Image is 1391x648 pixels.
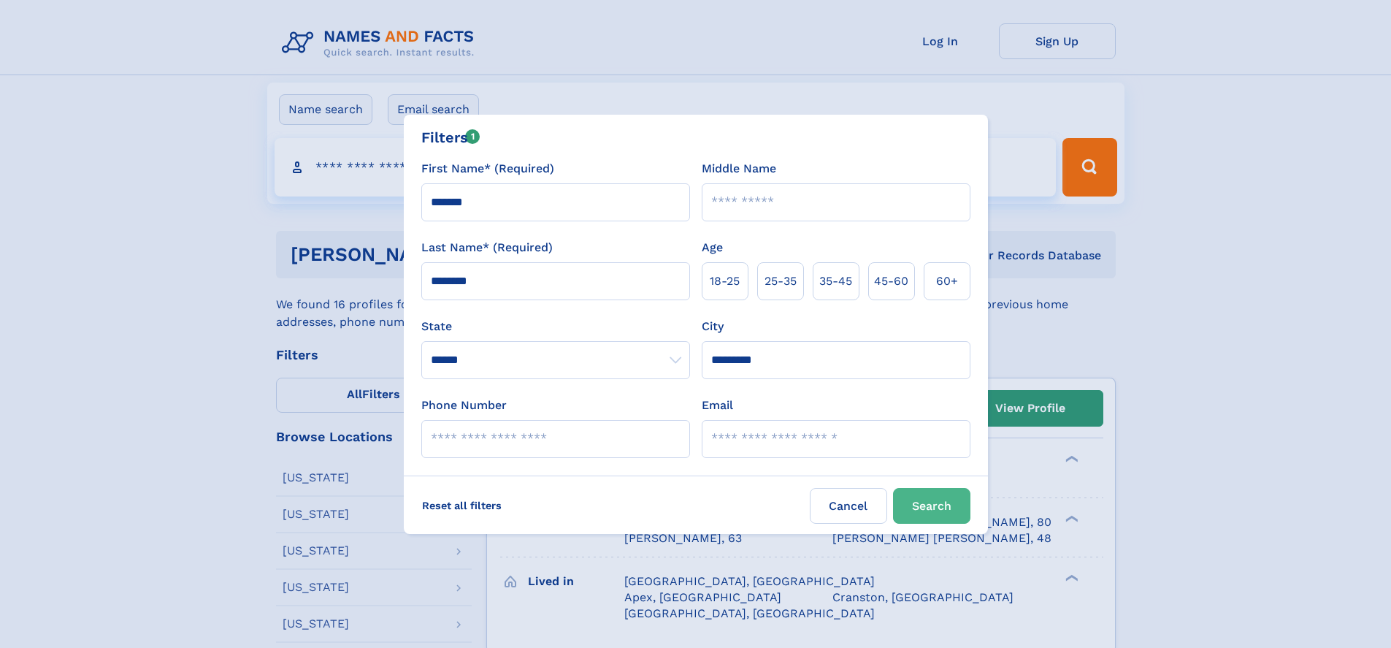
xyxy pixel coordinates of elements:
label: Last Name* (Required) [421,239,553,256]
span: 60+ [936,272,958,290]
label: Reset all filters [413,488,511,523]
span: 18‑25 [710,272,740,290]
label: Phone Number [421,397,507,414]
button: Search [893,488,970,524]
span: 25‑35 [765,272,797,290]
label: Age [702,239,723,256]
span: 45‑60 [874,272,908,290]
label: State [421,318,690,335]
div: Filters [421,126,480,148]
label: Cancel [810,488,887,524]
label: Middle Name [702,160,776,178]
span: 35‑45 [819,272,852,290]
label: City [702,318,724,335]
label: First Name* (Required) [421,160,554,178]
label: Email [702,397,733,414]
